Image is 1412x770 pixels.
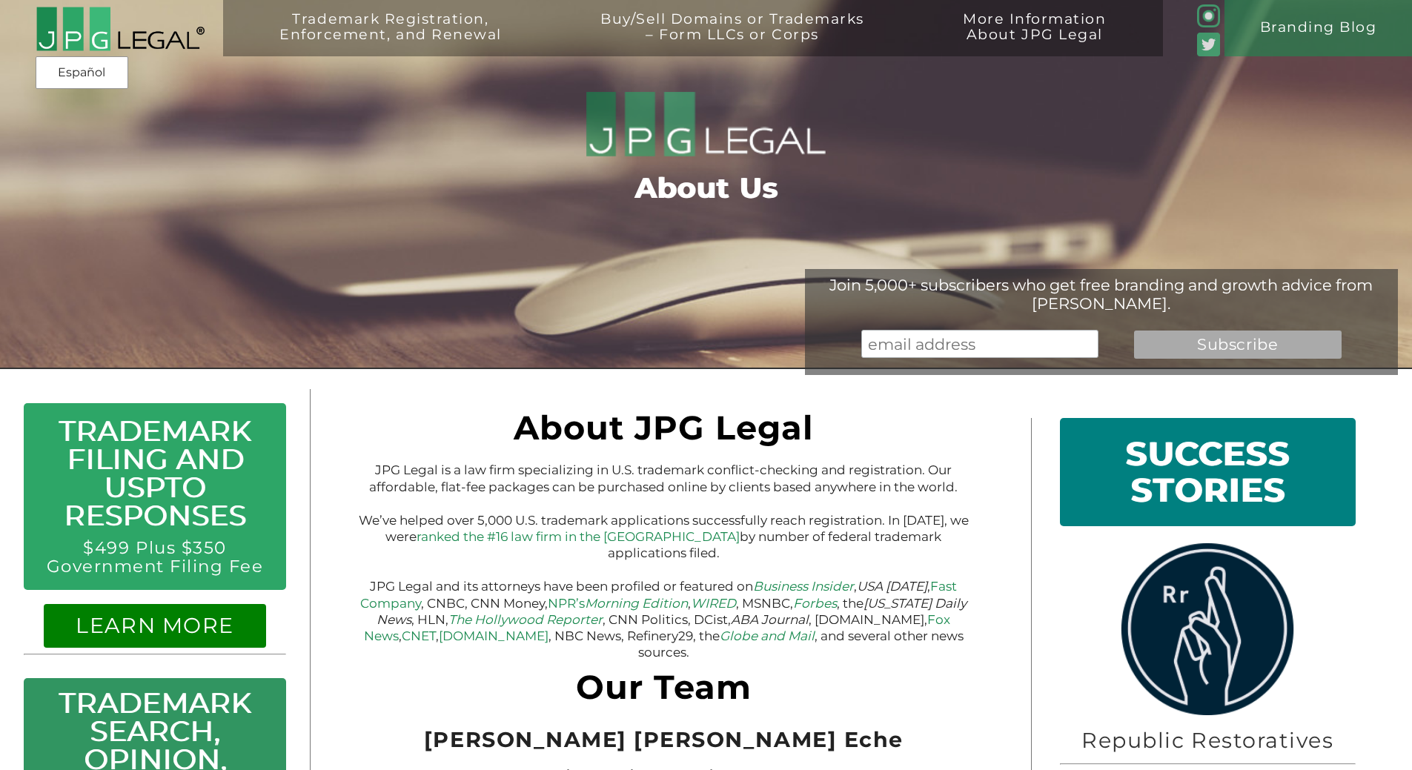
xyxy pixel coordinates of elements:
a: $499 Plus $350 Government Filing Fee [47,537,264,577]
a: LEARN MORE [76,612,233,638]
span: [PERSON_NAME] [PERSON_NAME] Eche [424,726,904,752]
div: Join 5,000+ subscribers who get free branding and growth advice from [PERSON_NAME]. [805,276,1398,313]
a: Business Insider [753,579,854,594]
img: Twitter_Social_Icon_Rounded_Square_Color-mid-green3-90.png [1197,33,1221,56]
a: Fox News [364,612,951,643]
a: Forbes [793,596,837,611]
p: JPG Legal and its attorneys have been profiled or featured on , , , CNBC, CNN Money, , , MSNBC, ,... [353,578,974,660]
p: JPG Legal is a law firm specializing in U.S. trademark conflict-checking and registration. Our af... [353,462,974,494]
em: Morning Edition [585,596,688,611]
span: Republic Restoratives [1081,727,1333,753]
em: USA [DATE] [857,579,927,594]
img: 2016-logo-black-letters-3-r.png [36,6,205,52]
h1: SUCCESS STORIES [1074,432,1342,513]
a: Buy/Sell Domains or Trademarks– Form LLCs or Corps [558,12,906,68]
img: rrlogo.png [1116,543,1299,715]
em: ABA Journal [731,612,809,627]
h1: Our Team [353,677,974,705]
a: NPR’sMorning Edition [548,596,688,611]
a: CNET [402,628,436,643]
img: glyph-logo_May2016-green3-90.png [1197,4,1221,28]
a: Trademark Filing and USPTO Responses [59,414,251,533]
p: We’ve helped over 5,000 U.S. trademark applications successfully reach registration. In [DATE], w... [353,512,974,561]
h1: About JPG Legal [353,418,974,445]
a: More InformationAbout JPG Legal [921,12,1149,68]
em: [US_STATE] Daily News [377,596,967,627]
a: Español [40,59,124,86]
input: email address [861,330,1098,358]
a: WIRED [691,596,736,611]
a: Trademark Registration,Enforcement, and Renewal [237,12,544,68]
a: [DOMAIN_NAME] [439,628,548,643]
input: Subscribe [1134,331,1342,359]
a: Fast Company [360,579,957,610]
a: The Hollywood Reporter [448,612,603,627]
a: ranked the #16 law firm in the [GEOGRAPHIC_DATA] [417,529,740,544]
a: Globe and Mail [720,628,815,643]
